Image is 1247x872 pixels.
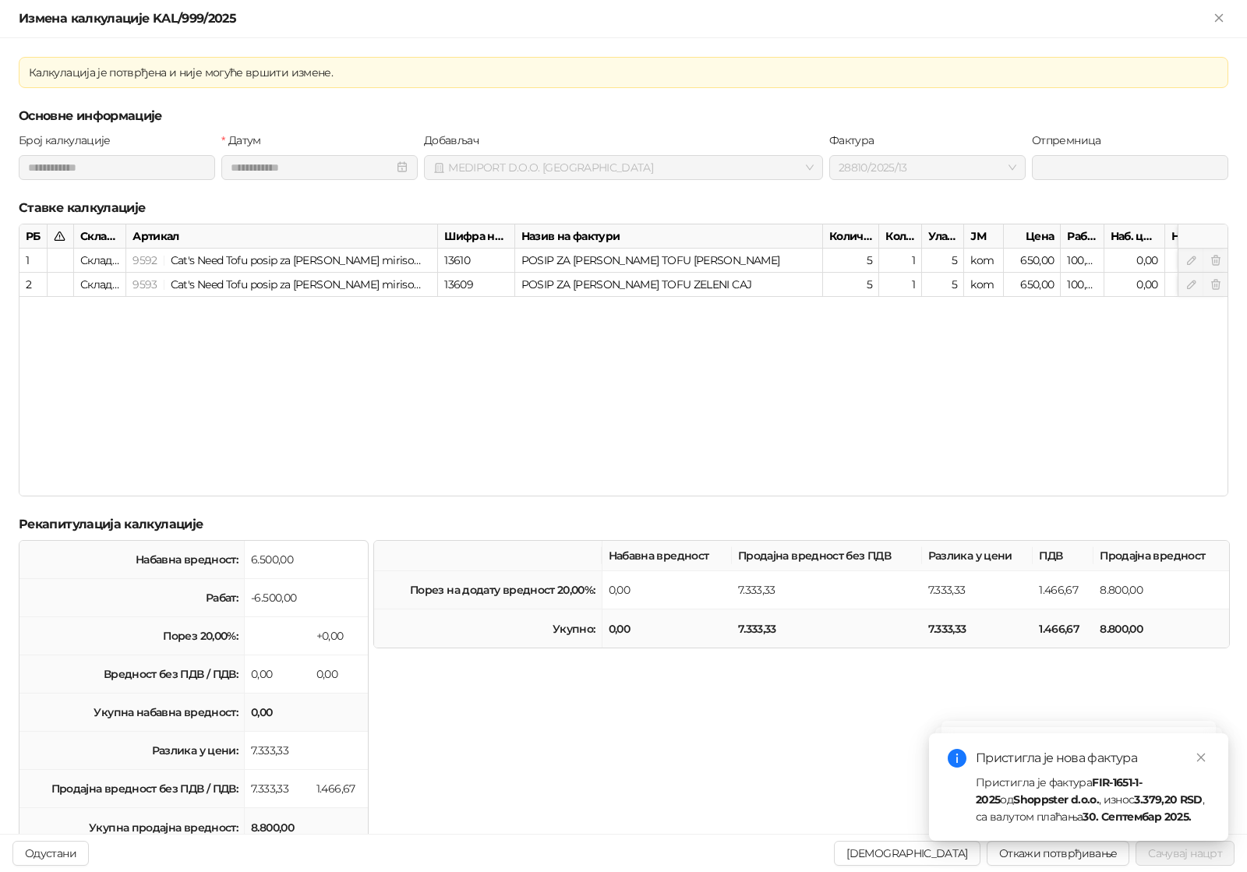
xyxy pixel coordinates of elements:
td: 7.333,33 [732,571,922,609]
div: 5 [823,273,879,297]
label: Број калкулације [19,132,120,149]
td: Набавна вредност: [19,541,245,579]
div: Пристигла је нова фактура [976,749,1210,768]
h5: Основне информације [19,107,1228,125]
span: 9592 | Cat's Need Tofu posip za mačke sa mirisom lavande (7l) [132,253,484,267]
input: Отпремница [1032,155,1228,180]
div: 0,00 [1165,273,1236,297]
div: ЈМ [964,224,1003,249]
button: Close [1210,9,1228,28]
a: Close [1192,749,1210,766]
span: info-circle [948,749,966,768]
div: Улазна кол. [922,224,964,249]
div: Пристигла је фактура од , износ , са валутом плаћања [976,774,1210,825]
td: 7.333,33 [922,571,1033,609]
input: Датум [231,159,393,176]
td: 7.333,33 [245,732,310,770]
td: 0,00 [245,655,310,694]
span: close [1196,752,1206,763]
span: [DEMOGRAPHIC_DATA] [846,846,967,860]
label: Добављач [424,132,488,149]
div: 2 [26,276,41,293]
th: Разлика у цени [922,541,1033,571]
td: Укупна набавна вредност: [19,694,245,732]
span: 9593 | Cat's Need Tofu posip za mačke sa mirisom zelenog čaja (7l) [132,277,507,291]
td: Продајна вредност без ПДВ / ПДВ: [19,770,245,808]
label: Отпремница [1032,132,1111,149]
td: -6.500,00 [245,579,310,617]
div: Шифра на фактури [438,224,514,249]
th: Продајна вредност без ПДВ [732,541,922,571]
div: Складиште [74,273,126,297]
td: Вредност без ПДВ / ПДВ: [19,655,245,694]
span: 9593 [132,277,157,291]
div: kom [964,273,1003,297]
div: Кол. у пак. [879,224,922,249]
div: 650,00 [1004,249,1062,273]
td: 7.333,33 [245,770,310,808]
div: POSIP ZA [PERSON_NAME] TOFU [PERSON_NAME] [515,249,823,273]
td: 7.333,33 [922,609,1033,648]
td: 0,00 [310,655,368,694]
h5: Ставке калкулације [19,199,1228,217]
th: Набавна вредност [602,541,732,571]
button: Одустани [12,841,89,866]
td: Порез 20,00%: [19,617,245,655]
td: 1.466,67 [1033,571,1093,609]
div: 13610 [438,249,514,273]
h5: Рекапитулација калкулације [19,515,1228,534]
td: 8.800,00 [245,808,310,846]
div: Складиште [74,249,126,273]
td: Укупна продајна вредност: [19,808,245,846]
td: Разлика у цени: [19,732,245,770]
td: 8.800,00 [1093,609,1229,648]
span: 9592 [132,253,157,267]
div: 13609 [438,273,514,297]
th: ПДВ [1033,541,1093,571]
div: 100,00 [1061,249,1104,273]
div: Наб. цена [1104,224,1165,249]
td: 6.500,00 [245,541,310,579]
div: Калкулација је потврђена и није могуће вршити измене. [29,64,1218,81]
label: Фактура [829,132,884,149]
strong: 3.379,20 RSD [1134,793,1202,807]
td: 0,00 [245,694,310,732]
div: Артикал [126,224,438,249]
td: 1.466,67 [1033,609,1093,648]
div: Измена калкулације KAL/999/2025 [19,9,1210,28]
div: Рабат % [1061,224,1104,249]
td: 0,00 [602,571,732,609]
div: Наб. вредност [1165,224,1236,249]
div: 0,00 [1104,249,1165,273]
div: kom [964,249,1003,273]
div: Складиште [74,224,126,249]
th: Продајна вредност [1093,541,1229,571]
td: 1.466,67 [310,770,368,808]
span: 28810/2025/13 [839,156,1016,179]
strong: 30. Септембар 2025. [1083,810,1191,824]
div: 0,00 [1165,249,1236,273]
td: Рабат: [19,579,245,617]
div: POSIP ZA [PERSON_NAME] TOFU ZELENI CAJ [515,273,823,297]
td: Укупно: [374,609,602,648]
label: Датум [221,132,270,149]
div: РБ [19,224,48,249]
div: Назив на фактури [515,224,823,249]
td: 8.800,00 [1093,571,1229,609]
div: 0,00 [1104,273,1165,297]
button: Откажи потврђивање [987,841,1129,866]
td: +0,00 [310,617,368,655]
div: 5 [823,249,879,273]
td: 7.333,33 [732,609,922,648]
div: 1 [26,252,41,269]
div: 5 [922,273,964,297]
div: Количина [823,224,879,249]
button: [DEMOGRAPHIC_DATA] [834,841,980,866]
input: Број калкулације [19,155,215,180]
div: Цена [1004,224,1062,249]
td: 0,00 [602,609,732,648]
strong: Shoppster d.o.o. [1013,793,1099,807]
div: 1 [879,249,922,273]
div: 100,00 [1061,273,1104,297]
button: Сачувај нацрт [1136,841,1235,866]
